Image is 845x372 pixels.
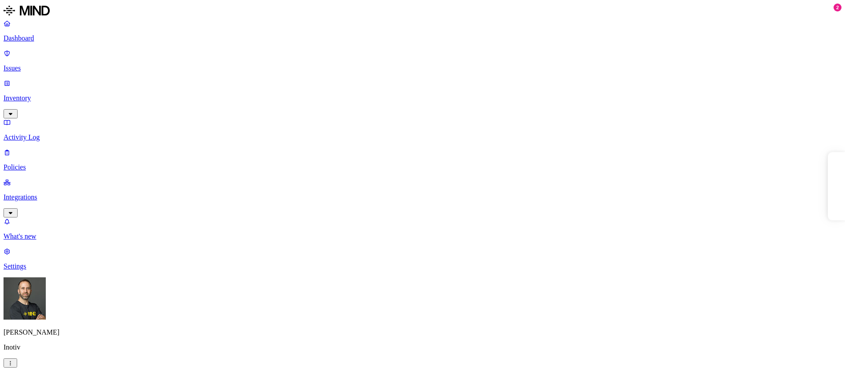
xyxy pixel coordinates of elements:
[4,4,841,19] a: MIND
[4,193,841,201] p: Integrations
[4,232,841,240] p: What's new
[4,49,841,72] a: Issues
[4,178,841,216] a: Integrations
[4,4,50,18] img: MIND
[4,148,841,171] a: Policies
[4,217,841,240] a: What's new
[4,277,46,320] img: Tom Mayblum
[4,34,841,42] p: Dashboard
[4,247,841,270] a: Settings
[834,4,841,11] div: 2
[4,19,841,42] a: Dashboard
[4,163,841,171] p: Policies
[4,64,841,72] p: Issues
[4,262,841,270] p: Settings
[4,343,841,351] p: Inotiv
[4,118,841,141] a: Activity Log
[4,79,841,117] a: Inventory
[4,133,841,141] p: Activity Log
[4,94,841,102] p: Inventory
